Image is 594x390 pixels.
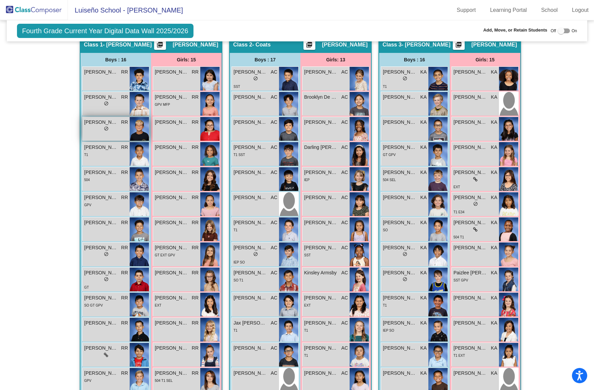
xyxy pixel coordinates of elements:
span: [PERSON_NAME] [84,119,118,126]
span: GPV [84,379,91,383]
div: Boys : 16 [80,53,151,66]
div: Girls: 15 [151,53,222,66]
span: [PERSON_NAME] [155,219,189,226]
span: AC [271,144,277,151]
span: Jax [PERSON_NAME] [234,319,267,327]
div: Boys : 16 [379,53,450,66]
span: do_not_disturb_alt [104,126,109,131]
span: KA [491,169,497,176]
span: do_not_disturb_alt [104,101,109,106]
span: [PERSON_NAME] [383,69,417,76]
a: Support [451,5,481,16]
span: SST [234,85,240,89]
span: RR [192,69,199,76]
span: Class 3 [383,41,402,48]
span: [PERSON_NAME] [234,144,267,151]
span: T1 [383,85,387,89]
span: RR [121,319,128,327]
span: [PERSON_NAME] [453,119,487,126]
span: [PERSON_NAME] [84,345,118,352]
mat-icon: picture_as_pdf [305,41,313,51]
span: [PERSON_NAME] [453,370,487,377]
span: KA [420,370,427,377]
span: RR [121,144,128,151]
span: RR [121,345,128,352]
span: T1 [383,304,387,307]
span: do_not_disturb_alt [104,252,109,256]
span: AC [341,219,348,226]
span: RR [121,294,128,301]
a: Logout [567,5,594,16]
span: AC [271,345,277,352]
span: AC [271,269,277,276]
span: 504 T1 SEL [155,379,173,383]
span: T1 SST [234,153,245,157]
span: IEP SO [234,260,245,264]
span: KA [491,269,497,276]
span: [PERSON_NAME] [84,69,118,76]
span: KA [420,244,427,251]
span: [PERSON_NAME] [383,144,417,151]
span: Class 2 [233,41,252,48]
span: do_not_disturb_alt [403,277,407,281]
div: Girls: 15 [450,53,520,66]
span: [PERSON_NAME] [383,119,417,126]
span: KA [491,219,497,226]
span: [PERSON_NAME] [234,69,267,76]
span: [PERSON_NAME] [234,370,267,377]
span: KA [491,370,497,377]
span: AC [341,119,348,126]
span: SO [383,228,388,232]
span: RR [192,219,199,226]
span: Off [551,28,556,34]
span: [PERSON_NAME] [155,345,189,352]
span: KA [420,169,427,176]
span: KA [420,194,427,201]
span: GPV [84,203,91,207]
span: [PERSON_NAME] [453,244,487,251]
span: [PERSON_NAME] [383,345,417,352]
span: Darling [PERSON_NAME] [304,144,338,151]
span: [PERSON_NAME] [PERSON_NAME] [304,319,338,327]
span: GT GPV [383,153,396,157]
span: [PERSON_NAME] [155,144,189,151]
span: [PERSON_NAME] [234,194,267,201]
span: KA [420,119,427,126]
span: [PERSON_NAME] [234,169,267,176]
span: [PERSON_NAME] [453,69,487,76]
span: [PERSON_NAME] [453,294,487,301]
span: Class 1 [84,41,103,48]
span: [PERSON_NAME] [155,194,189,201]
span: [PERSON_NAME] [234,94,267,101]
span: AC [341,345,348,352]
a: School [536,5,563,16]
button: Print Students Details [453,40,465,50]
span: KA [491,244,497,251]
span: KA [420,319,427,327]
span: KA [420,94,427,101]
span: T1 [234,329,238,332]
span: AC [341,269,348,276]
span: AC [271,69,277,76]
span: T1 EXT [453,354,465,357]
span: [PERSON_NAME] [453,219,487,226]
div: Boys : 17 [230,53,300,66]
span: [PERSON_NAME] [453,144,487,151]
span: 504 SEL [383,178,396,182]
span: KA [420,294,427,301]
span: [PERSON_NAME] [155,119,189,126]
span: AC [341,94,348,101]
span: AC [271,219,277,226]
span: Brooklyn De La Torre [304,94,338,101]
span: RR [192,244,199,251]
span: AC [341,69,348,76]
span: [PERSON_NAME] [383,194,417,201]
span: KA [420,269,427,276]
span: KA [491,194,497,201]
span: [PERSON_NAME] [383,219,417,226]
span: AC [271,294,277,301]
span: RR [192,345,199,352]
button: Print Students Details [303,40,315,50]
span: [PERSON_NAME] [84,244,118,251]
mat-icon: picture_as_pdf [156,41,164,51]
